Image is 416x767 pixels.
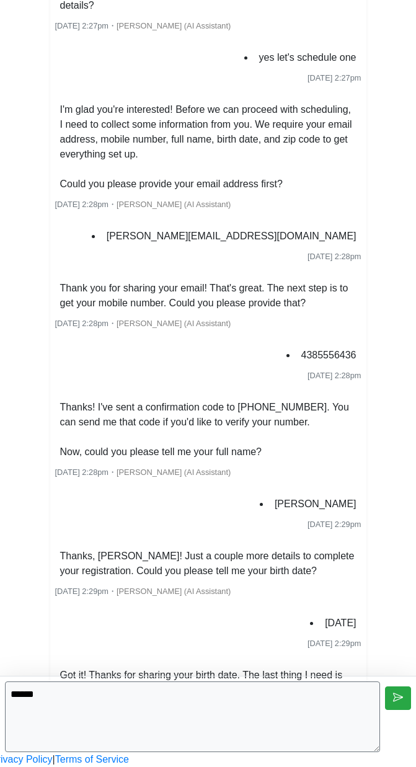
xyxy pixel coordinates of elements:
[55,665,361,700] li: Got it! Thanks for sharing your birth date. The last thing I need is your zip code. Could you ple...
[55,100,361,194] li: I'm glad you're interested! Before we can proceed with scheduling, I need to collect some informa...
[55,468,109,477] span: [DATE] 2:28pm
[55,587,231,596] small: ・
[254,48,361,68] li: yes let's schedule one
[55,319,109,328] span: [DATE] 2:28pm
[55,546,361,581] li: Thanks, [PERSON_NAME]! Just a couple more details to complete your registration. Could you please...
[55,200,231,209] small: ・
[320,613,361,633] li: [DATE]
[308,252,361,261] span: [DATE] 2:28pm
[270,494,361,514] li: [PERSON_NAME]
[308,73,361,82] span: [DATE] 2:27pm
[308,639,361,648] span: [DATE] 2:29pm
[55,21,109,30] span: [DATE] 2:27pm
[55,468,231,477] small: ・
[117,587,231,596] span: [PERSON_NAME] (AI Assistant)
[55,278,361,313] li: Thank you for sharing your email! That's great. The next step is to get your mobile number. Could...
[296,345,361,365] li: 4385556436
[55,397,361,462] li: Thanks! I've sent a confirmation code to [PHONE_NUMBER]. You can send me that code if you'd like ...
[55,319,231,328] small: ・
[117,468,231,477] span: [PERSON_NAME] (AI Assistant)
[117,21,231,30] span: [PERSON_NAME] (AI Assistant)
[117,200,231,209] span: [PERSON_NAME] (AI Assistant)
[308,520,361,529] span: [DATE] 2:29pm
[55,587,109,596] span: [DATE] 2:29pm
[102,226,361,246] li: [PERSON_NAME][EMAIL_ADDRESS][DOMAIN_NAME]
[117,319,231,328] span: [PERSON_NAME] (AI Assistant)
[55,200,109,209] span: [DATE] 2:28pm
[308,371,361,380] span: [DATE] 2:28pm
[55,21,231,30] small: ・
